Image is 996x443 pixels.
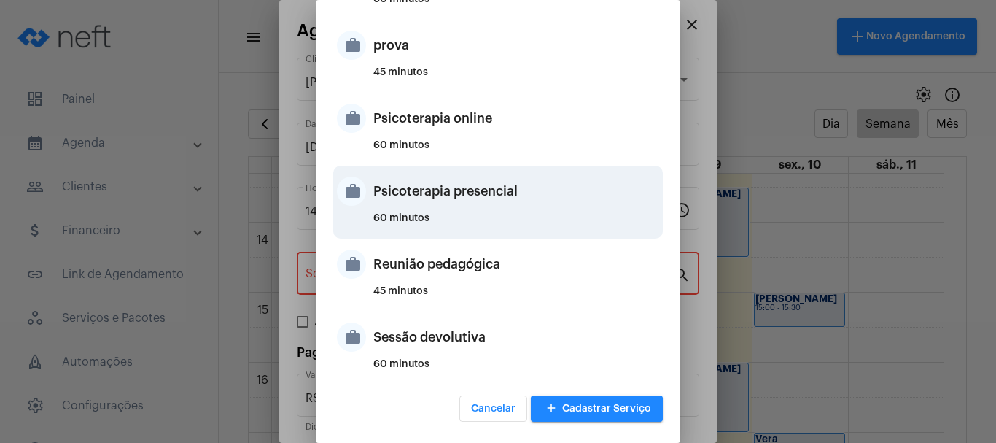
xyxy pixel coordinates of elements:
mat-icon: work [337,104,366,133]
mat-icon: work [337,177,366,206]
div: Psicoterapia presencial [373,169,659,213]
div: 45 minutos [373,67,659,89]
span: Cancelar [471,404,515,414]
div: prova [373,23,659,67]
mat-icon: add [542,399,560,419]
div: 60 minutos [373,140,659,162]
button: Cadastrar Serviço [531,396,663,422]
button: Cancelar [459,396,527,422]
div: Psicoterapia online [373,96,659,140]
mat-icon: work [337,250,366,279]
div: Reunião pedagógica [373,242,659,286]
mat-icon: work [337,31,366,60]
div: 45 minutos [373,286,659,308]
div: Sessão devolutiva [373,315,659,359]
div: 60 minutos [373,213,659,235]
div: 60 minutos [373,359,659,381]
span: Cadastrar Serviço [542,404,651,414]
mat-icon: work [337,323,366,352]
